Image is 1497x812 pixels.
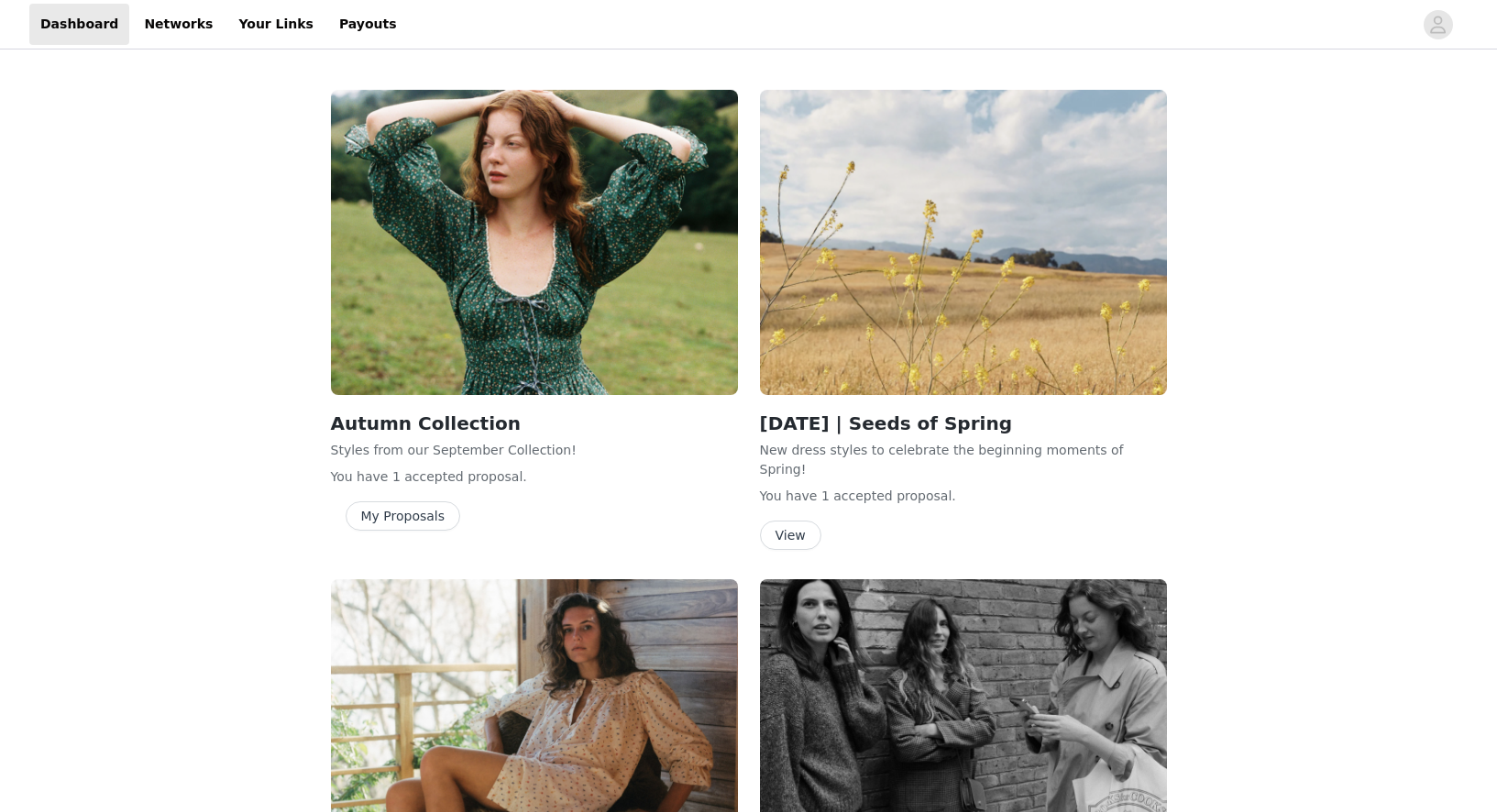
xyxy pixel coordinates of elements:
[760,441,1167,479] p: New dress styles to celebrate the beginning moments of Spring!
[760,410,1167,437] h2: [DATE] | Seeds of Spring
[331,467,738,487] p: You have 1 accepted proposal .
[760,521,821,550] button: View
[1429,10,1447,39] div: avatar
[760,487,1167,506] p: You have 1 accepted proposal .
[331,410,738,437] h2: Autumn Collection
[29,4,129,45] a: Dashboard
[331,441,738,460] p: Styles from our September Collection!
[133,4,224,45] a: Networks
[328,4,408,45] a: Payouts
[346,501,461,531] button: My Proposals
[760,529,821,543] a: View
[227,4,325,45] a: Your Links
[760,90,1167,395] img: Christy Dawn
[331,90,738,395] img: Christy Dawn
